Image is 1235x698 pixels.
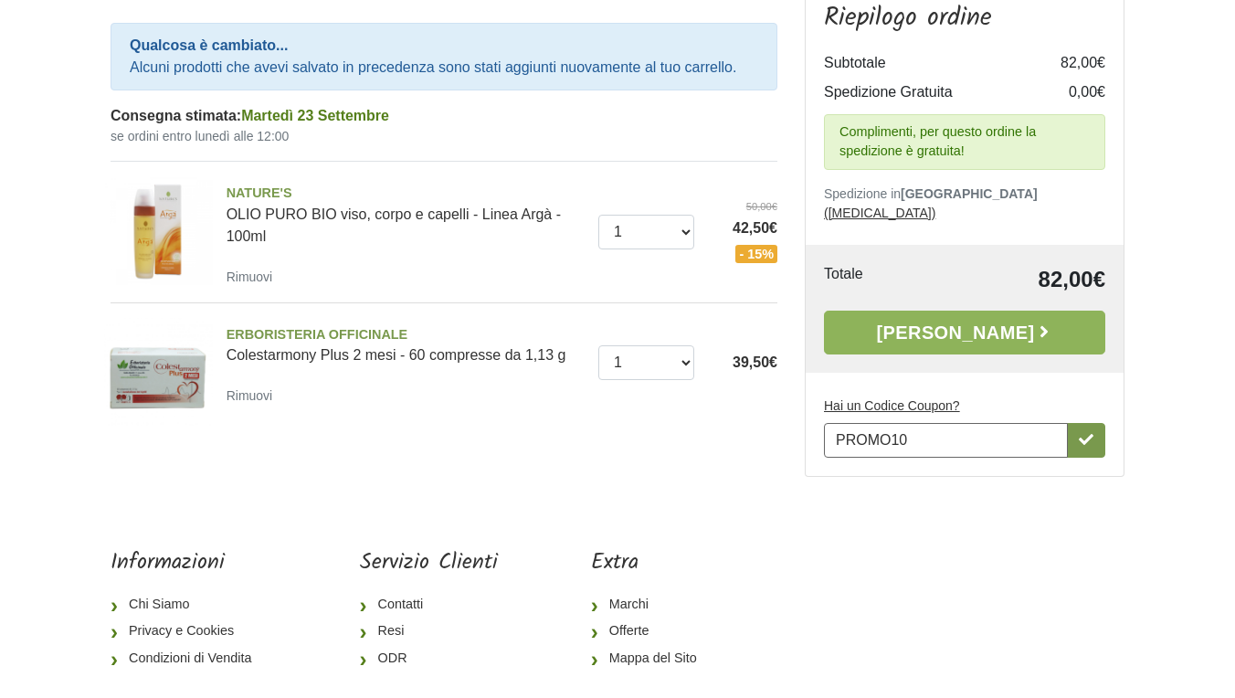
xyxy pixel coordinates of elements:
[360,645,498,672] a: ODR
[1032,78,1105,107] td: 0,00€
[104,176,213,285] img: OLIO PURO BIO viso, corpo e capelli - Linea Argà - 100ml
[111,618,266,645] a: Privacy e Cookies
[360,550,498,576] h5: Servizio Clienti
[227,184,585,244] a: NATURE'SOLIO PURO BIO viso, corpo e capelli - Linea Argà - 100ml
[708,217,777,239] span: 42,50€
[111,105,777,127] div: Consegna stimata:
[824,185,1105,223] p: Spedizione in
[805,550,1124,614] iframe: fb:page Facebook Social Plugin
[104,318,213,427] img: Colestarmony Plus 2 mesi - 60 compresse da 1,13 g
[227,384,280,407] a: Rimuovi
[360,618,498,645] a: Resi
[111,550,266,576] h5: Informazioni
[591,550,712,576] h5: Extra
[708,199,777,215] del: 50,00€
[735,245,777,263] span: - 15%
[227,184,585,204] span: NATURE'S
[111,645,266,672] a: Condizioni di Vendita
[824,114,1105,170] div: Complimenti, per questo ordine la spedizione è gratuita!
[227,325,585,364] a: ERBORISTERIA OFFICINALEColestarmony Plus 2 mesi - 60 compresse da 1,13 g
[591,618,712,645] a: Offerte
[824,206,935,220] a: ([MEDICAL_DATA])
[227,325,585,345] span: ERBORISTERIA OFFICINALE
[227,270,273,284] small: Rimuovi
[824,48,1032,78] td: Subtotale
[591,645,712,672] a: Mappa del Sito
[901,186,1038,201] b: [GEOGRAPHIC_DATA]
[824,311,1105,354] a: [PERSON_NAME]
[824,3,1105,34] h3: Riepilogo ordine
[111,591,266,619] a: Chi Siamo
[241,108,389,123] span: Martedì 23 Settembre
[824,398,960,413] u: Hai un Codice Coupon?
[824,423,1068,458] input: Hai un Codice Coupon?
[927,263,1105,296] td: 82,00€
[824,263,927,296] td: Totale
[360,591,498,619] a: Contatti
[824,78,1032,107] td: Spedizione Gratuita
[111,127,777,146] small: se ordini entro lunedì alle 12:00
[227,265,280,288] a: Rimuovi
[591,591,712,619] a: Marchi
[130,37,288,53] strong: Qualcosa è cambiato...
[824,397,960,416] label: Hai un Codice Coupon?
[227,388,273,403] small: Rimuovi
[1032,48,1105,78] td: 82,00€
[733,354,777,370] span: 39,50€
[111,23,777,90] div: Alcuni prodotti che avevi salvato in precedenza sono stati aggiunti nuovamente al tuo carrello.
